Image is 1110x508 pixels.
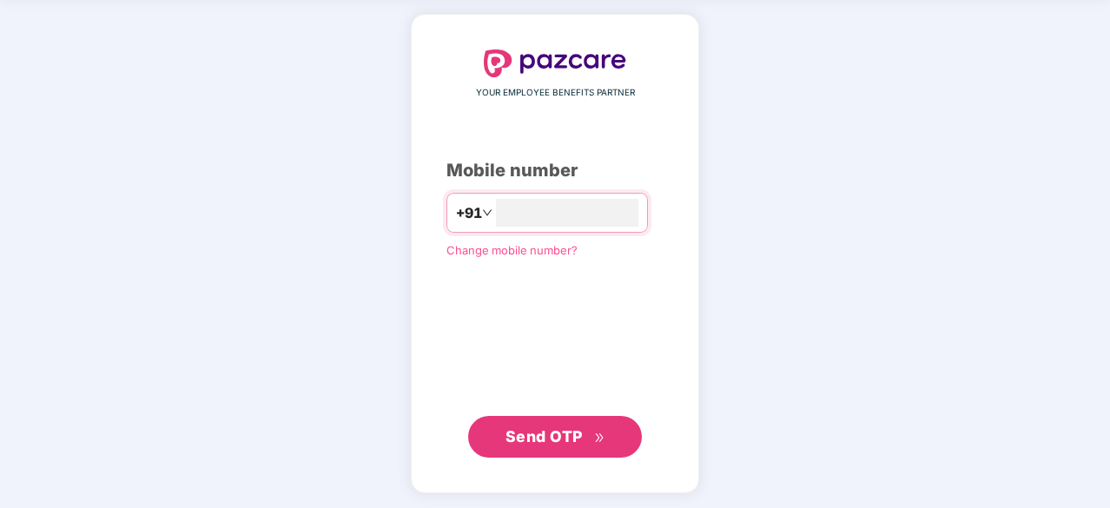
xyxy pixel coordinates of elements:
[482,208,492,218] span: down
[476,86,635,100] span: YOUR EMPLOYEE BENEFITS PARTNER
[594,432,605,444] span: double-right
[456,202,482,224] span: +91
[446,157,664,184] div: Mobile number
[446,243,578,257] a: Change mobile number?
[468,416,642,458] button: Send OTPdouble-right
[484,49,626,77] img: logo
[505,427,583,445] span: Send OTP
